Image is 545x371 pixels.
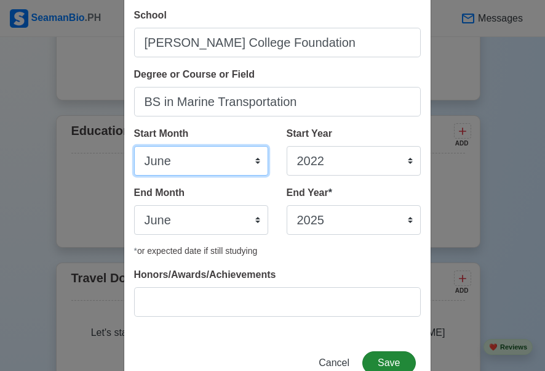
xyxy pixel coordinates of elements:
[134,10,167,20] span: School
[134,28,421,57] input: Ex: PMI Colleges Bohol
[134,126,189,141] label: Start Month
[134,245,421,258] div: or expected date if still studying
[287,126,332,141] label: Start Year
[134,185,185,200] label: End Month
[134,69,255,79] span: Degree or Course or Field
[134,269,276,280] span: Honors/Awards/Achievements
[287,185,332,200] label: End Year
[319,357,349,368] span: Cancel
[134,87,421,116] input: Ex: BS in Marine Transportation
